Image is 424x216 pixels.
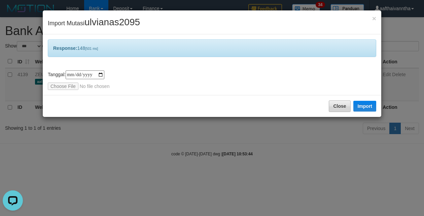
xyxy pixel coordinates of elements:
button: Import [353,101,376,112]
div: 148 [48,39,376,57]
button: Open LiveChat chat widget [3,3,23,23]
b: Response: [53,45,77,51]
button: Close [372,15,376,22]
span: ulvianas2095 [84,17,140,27]
div: Tanggal: [48,70,376,90]
span: Import Mutasi [48,20,140,27]
button: Close [329,100,350,112]
span: [501 ms] [85,47,98,51]
span: × [372,14,376,22]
